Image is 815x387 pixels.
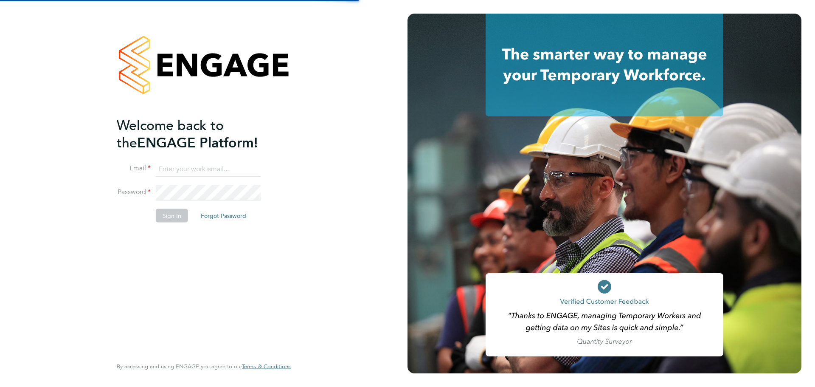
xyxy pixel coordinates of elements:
input: Enter your work email... [156,161,261,177]
button: Sign In [156,209,188,223]
a: Terms & Conditions [242,363,291,370]
label: Password [117,188,151,197]
button: Forgot Password [194,209,253,223]
span: By accessing and using ENGAGE you agree to our [117,363,291,370]
h2: ENGAGE Platform! [117,116,282,151]
span: Welcome back to the [117,117,224,151]
label: Email [117,164,151,173]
